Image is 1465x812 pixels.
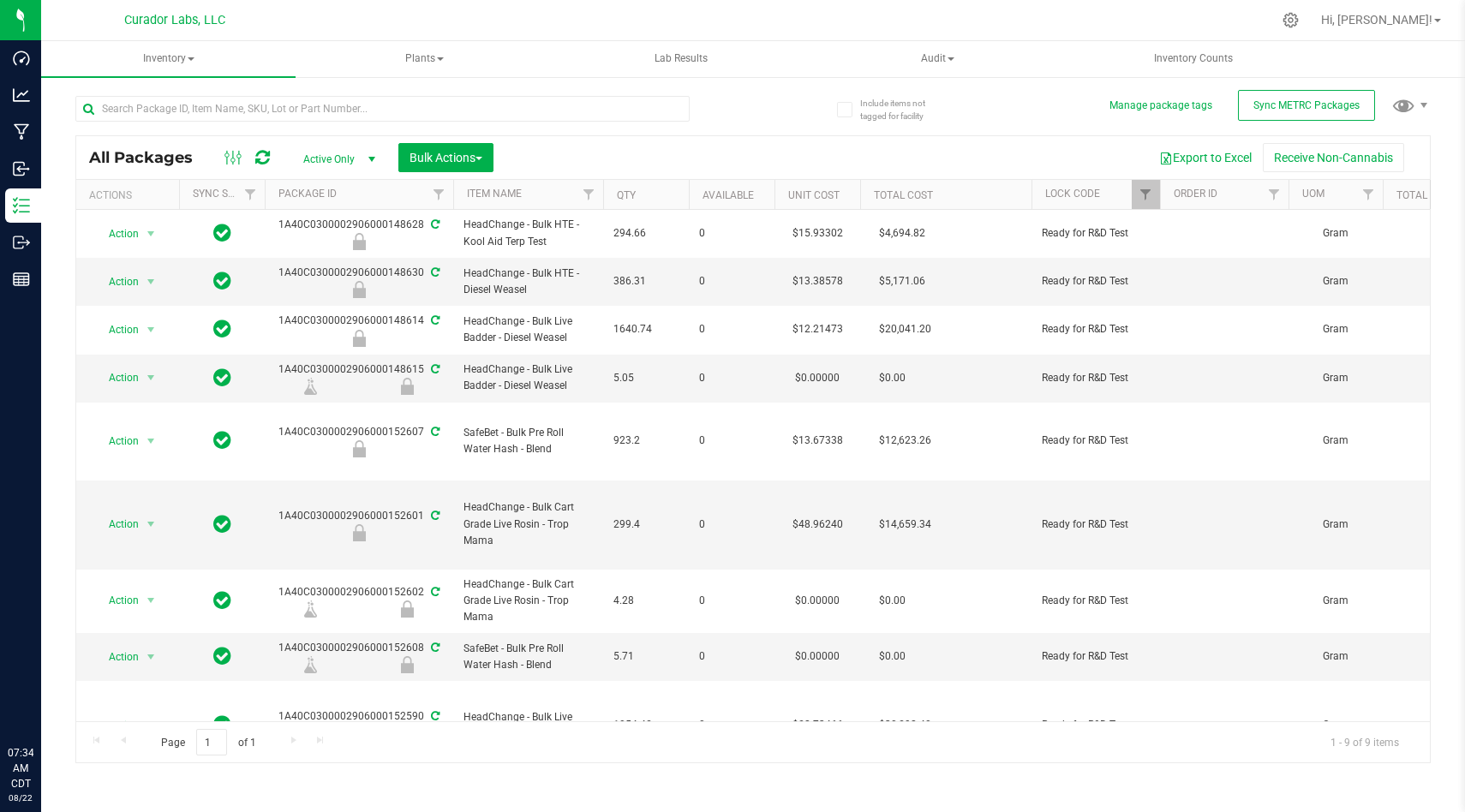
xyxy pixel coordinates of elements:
a: Filter [1132,180,1160,209]
span: $14,659.34 [870,512,940,537]
span: Inventory Counts [1131,51,1256,66]
span: Gram [1299,593,1372,609]
td: $0.00000 [774,355,860,403]
span: Hi, [PERSON_NAME]! [1321,13,1432,27]
span: Sync from Compliance System [428,586,439,598]
span: Plants [298,42,551,76]
span: Action [93,713,140,737]
a: Sync Status [193,188,259,200]
span: 0 [699,321,764,337]
span: 0 [699,370,764,386]
a: Qty [617,189,636,201]
a: Available [703,189,754,201]
span: Gram [1299,321,1372,337]
span: SafeBet - Bulk Pre Roll Water Hash - Blend [463,641,593,673]
p: 07:34 AM CDT [8,745,33,791]
span: In Sync [213,512,231,536]
span: All Packages [89,148,210,167]
a: Order Id [1174,188,1217,200]
div: Lab Sample [262,656,359,673]
div: 1A40C0300002906000152602 [262,584,456,618]
span: Sync from Compliance System [428,363,439,375]
input: Search Package ID, Item Name, SKU, Lot or Part Number... [75,96,690,122]
div: Ready for R&D Test [262,524,456,541]
span: select [141,429,162,453]
span: In Sync [213,366,231,390]
span: Gram [1299,433,1372,449]
td: $15.93302 [774,210,860,258]
div: Actions [89,189,172,201]
span: 386.31 [613,273,679,290]
input: 1 [196,729,227,755]
span: 0 [699,225,764,242]
span: $0.00 [870,644,914,669]
span: 0 [699,717,764,733]
span: Sync from Compliance System [428,266,439,278]
a: Package ID [278,188,337,200]
td: $48.96240 [774,481,860,570]
span: HeadChange - Bulk Live Rosin - Trop Mama [463,709,593,742]
span: Sync from Compliance System [428,426,439,438]
a: Inventory [41,41,296,77]
span: $0.00 [870,366,914,391]
span: 923.2 [613,433,679,449]
span: select [141,588,162,612]
span: $4,694.82 [870,221,934,246]
div: Ready for R&D Test [359,378,456,395]
a: Unit Cost [788,189,840,201]
inline-svg: Inventory [13,197,30,214]
span: select [141,318,162,342]
span: Page of 1 [146,729,270,755]
span: select [141,270,162,294]
iframe: Resource center unread badge [51,672,71,693]
a: Filter [236,180,265,209]
a: Total THC% [1396,189,1458,201]
inline-svg: Manufacturing [13,123,30,140]
span: Action [93,512,140,536]
inline-svg: Dashboard [13,50,30,67]
button: Sync METRC Packages [1238,90,1375,121]
a: Lock Code [1045,188,1100,200]
span: select [141,222,162,246]
span: $5,171.06 [870,269,934,294]
span: Gram [1299,273,1372,290]
span: Gram [1299,648,1372,665]
span: In Sync [213,428,231,452]
span: select [141,645,162,669]
div: Ready for R&D Test [262,233,456,250]
span: HeadChange - Bulk Cart Grade Live Rosin - Trop Mama [463,499,593,549]
iframe: Resource center [17,675,69,726]
span: Ready for R&D Test [1042,593,1150,609]
span: Gram [1299,225,1372,242]
div: 1A40C0300002906000148628 [262,217,456,250]
span: 0 [699,648,764,665]
span: $12,623.26 [870,428,940,453]
div: 1A40C0300002906000152607 [262,424,456,457]
span: Bulk Actions [410,151,482,164]
span: Ready for R&D Test [1042,648,1150,665]
span: 1 - 9 of 9 items [1317,729,1413,755]
p: 08/22 [8,791,33,804]
span: 0 [699,433,764,449]
span: 0 [699,593,764,609]
div: 1A40C0300002906000148615 [262,361,456,395]
span: HeadChange - Bulk Cart Grade Live Rosin - Trop Mama [463,576,593,626]
div: 1A40C0300002906000148614 [262,313,456,346]
div: Ready for R&D Test [359,656,456,673]
inline-svg: Reports [13,271,30,288]
span: Lab Results [631,51,731,66]
span: 0 [699,516,764,533]
div: 1A40C0300002906000152608 [262,640,456,673]
span: HeadChange - Bulk HTE - Diesel Weasel [463,266,593,298]
span: 1640.74 [613,321,679,337]
span: In Sync [213,713,231,737]
div: 1A40C0300002906000152601 [262,508,456,541]
span: In Sync [213,317,231,341]
inline-svg: Analytics [13,87,30,104]
span: 5.71 [613,648,679,665]
span: 0 [699,273,764,290]
span: Gram [1299,370,1372,386]
div: Lab Sample [262,600,359,618]
td: $12.21473 [774,306,860,354]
